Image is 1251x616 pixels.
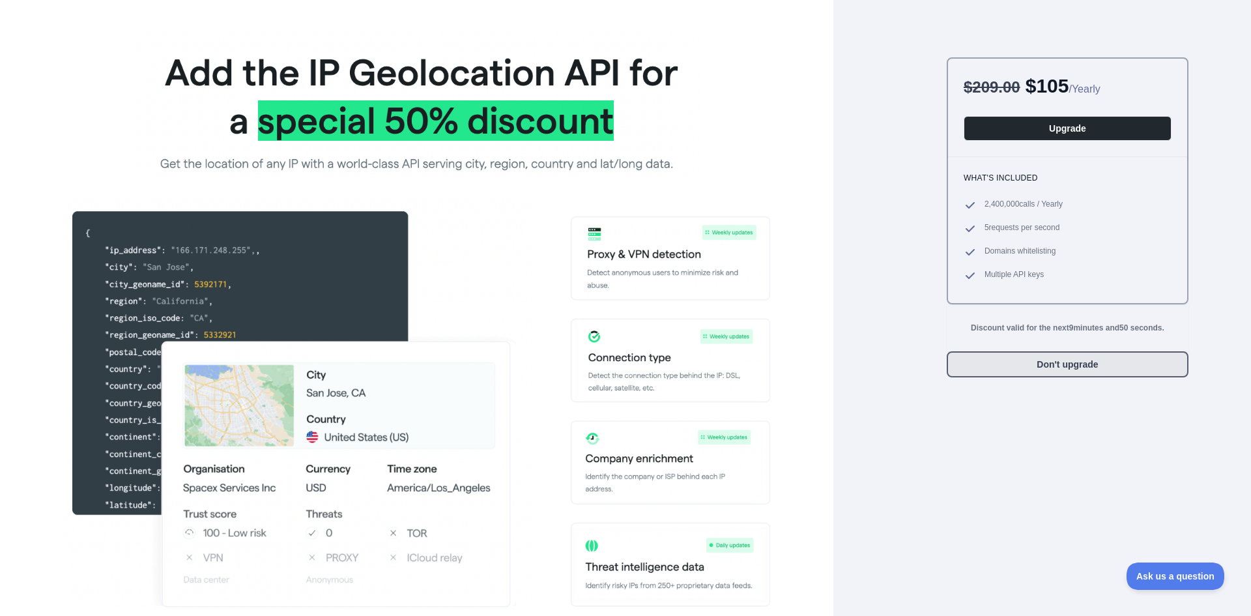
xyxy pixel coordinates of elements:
span: $ 209.00 [964,78,1020,96]
span: Domains whitelisting [985,246,1056,259]
span: 5 requests per second [985,222,1059,235]
button: Upgrade [964,116,1172,141]
h3: What's included [964,173,1172,183]
span: / Yearly [1069,83,1100,95]
button: Don't upgrade [947,351,1188,377]
span: Multiple API keys [985,269,1044,282]
img: Offer [63,31,771,613]
iframe: Toggle Customer Support [1127,563,1225,590]
span: $ 105 [1026,75,1069,96]
span: 2,400,000 calls / Yearly [985,199,1063,212]
strong: Discount valid for the next 9 minutes and 50 seconds. [971,323,1164,332]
